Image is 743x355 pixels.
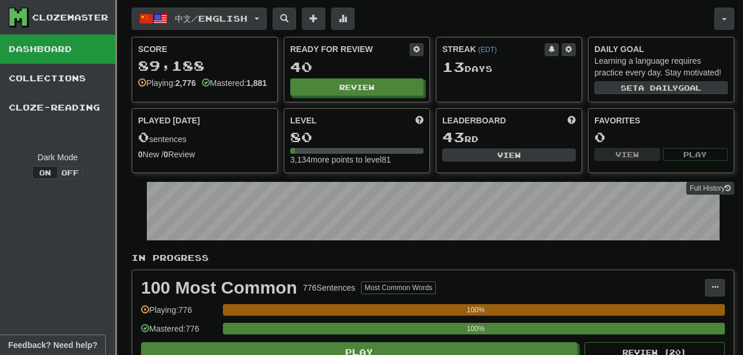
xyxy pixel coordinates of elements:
button: On [32,166,58,179]
div: Learning a language requires practice every day. Stay motivated! [594,55,728,78]
div: Playing: 776 [141,304,217,323]
button: Most Common Words [361,281,436,294]
div: Dark Mode [9,151,106,163]
button: View [594,148,660,161]
div: Mastered: 776 [141,323,217,342]
div: 3,134 more points to level 81 [290,154,424,166]
button: Seta dailygoal [594,81,728,94]
div: Streak [442,43,545,55]
span: 13 [442,58,465,75]
span: a daily [638,84,678,92]
span: Played [DATE] [138,115,200,126]
div: Clozemaster [32,12,108,23]
div: Favorites [594,115,728,126]
div: Ready for Review [290,43,410,55]
button: Review [290,78,424,96]
div: Day s [442,60,576,75]
div: Playing: [138,77,196,89]
span: 0 [138,129,149,145]
div: 40 [290,60,424,74]
div: 80 [290,130,424,144]
div: 89,188 [138,58,271,73]
strong: 0 [164,150,168,159]
span: This week in points, UTC [567,115,576,126]
div: 776 Sentences [303,282,356,294]
div: 100% [226,304,725,316]
button: Search sentences [273,8,296,30]
div: 100% [226,323,725,335]
button: Play [663,148,728,161]
span: Level [290,115,317,126]
button: More stats [331,8,355,30]
button: View [442,149,576,161]
div: New / Review [138,149,271,160]
div: Mastered: [202,77,267,89]
span: Score more points to level up [415,115,424,126]
div: rd [442,130,576,145]
button: Add sentence to collection [302,8,325,30]
span: Open feedback widget [8,339,97,351]
div: 100 Most Common [141,279,297,297]
button: Off [57,166,83,179]
span: 中文 / English [175,13,247,23]
button: 中文/English [132,8,267,30]
div: Daily Goal [594,43,728,55]
div: Score [138,43,271,55]
a: (EDT) [478,46,497,54]
div: 0 [594,130,728,144]
span: 43 [442,129,465,145]
a: Full History [686,182,734,195]
strong: 1,881 [246,78,267,88]
span: Leaderboard [442,115,506,126]
p: In Progress [132,252,734,264]
strong: 2,776 [176,78,196,88]
div: sentences [138,130,271,145]
strong: 0 [138,150,143,159]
